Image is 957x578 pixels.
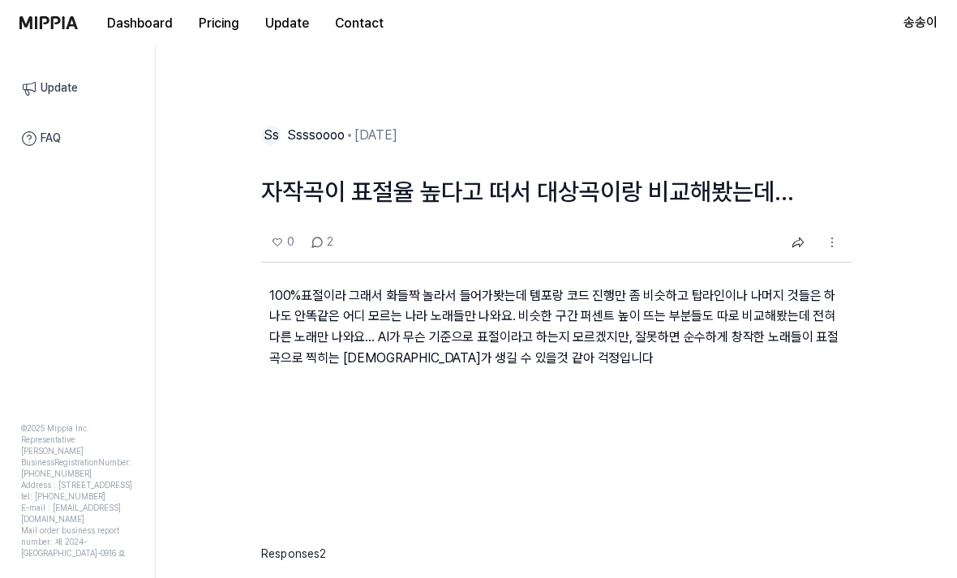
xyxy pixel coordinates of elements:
[21,502,134,524] div: E-mail : [EMAIL_ADDRESS][DOMAIN_NAME]
[903,13,938,32] button: 송송이
[94,7,186,40] button: Dashboard
[261,546,852,563] div: Responses 2
[822,233,842,252] img: 더보기
[311,233,333,252] div: 2
[21,490,134,502] div: tel: [PHONE_NUMBER]
[11,71,144,105] a: Update
[21,434,134,456] div: Representative: [PERSON_NAME]
[790,234,806,250] img: share
[351,126,397,145] div: [DATE]
[261,173,852,210] div: 자작곡이 표절율 높다고 떠서 대상곡이랑 비교해봤는데…
[252,7,322,40] button: Update
[261,263,852,417] p: 100%표절이라 그래서 화들짝 놀라서 들어가봣는데 템포랑 코드 진행만 좀 비슷하고 탑라인이나 나머지 것들은 하나도 안똑같은 어디 모르는 나라 노래들만 나와요. 비슷한 구간 퍼...
[311,236,324,249] img: like
[21,524,134,559] div: Mail order business report number: 제 2024-[GEOGRAPHIC_DATA]-0916 호
[322,7,397,40] button: Contact
[19,16,78,29] img: logo
[281,126,348,145] div: Ssssoooo
[186,7,252,40] button: Pricing
[271,233,294,252] button: 0
[271,236,284,249] img: dislike
[11,122,144,156] a: FAQ
[21,422,134,434] div: © 2025 Mippia Inc.
[21,479,134,490] div: Address : [STREET_ADDRESS]
[348,134,351,137] img: dot
[252,1,322,45] a: Update
[261,126,281,145] span: Ss
[21,456,134,479] div: BusinessRegistrationNumber: [PHONE_NUMBER]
